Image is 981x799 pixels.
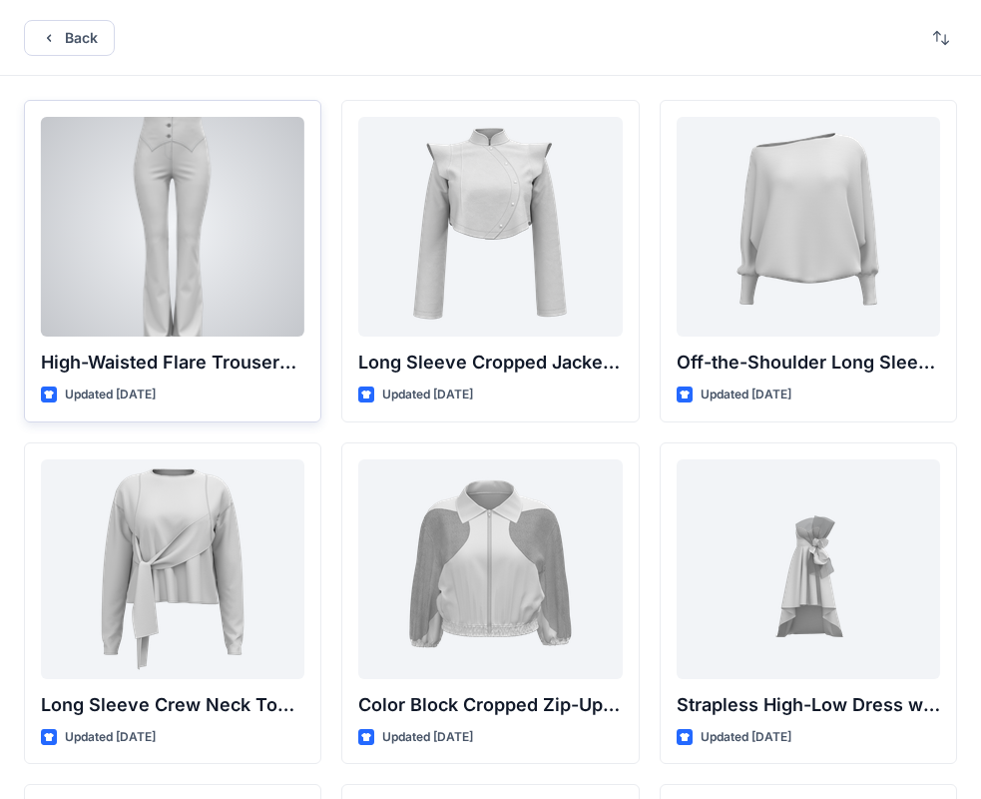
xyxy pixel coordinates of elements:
[677,691,940,719] p: Strapless High-Low Dress with Side Bow Detail
[24,20,115,56] button: Back
[65,727,156,748] p: Updated [DATE]
[358,459,622,679] a: Color Block Cropped Zip-Up Jacket with Sheer Sleeves
[41,459,304,679] a: Long Sleeve Crew Neck Top with Asymmetrical Tie Detail
[382,727,473,748] p: Updated [DATE]
[65,385,156,405] p: Updated [DATE]
[701,385,791,405] p: Updated [DATE]
[41,691,304,719] p: Long Sleeve Crew Neck Top with Asymmetrical Tie Detail
[677,459,940,679] a: Strapless High-Low Dress with Side Bow Detail
[358,691,622,719] p: Color Block Cropped Zip-Up Jacket with Sheer Sleeves
[701,727,791,748] p: Updated [DATE]
[382,385,473,405] p: Updated [DATE]
[358,117,622,337] a: Long Sleeve Cropped Jacket with Mandarin Collar and Shoulder Detail
[677,349,940,377] p: Off-the-Shoulder Long Sleeve Top
[41,349,304,377] p: High-Waisted Flare Trousers with Button Detail
[41,117,304,337] a: High-Waisted Flare Trousers with Button Detail
[677,117,940,337] a: Off-the-Shoulder Long Sleeve Top
[358,349,622,377] p: Long Sleeve Cropped Jacket with Mandarin Collar and Shoulder Detail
